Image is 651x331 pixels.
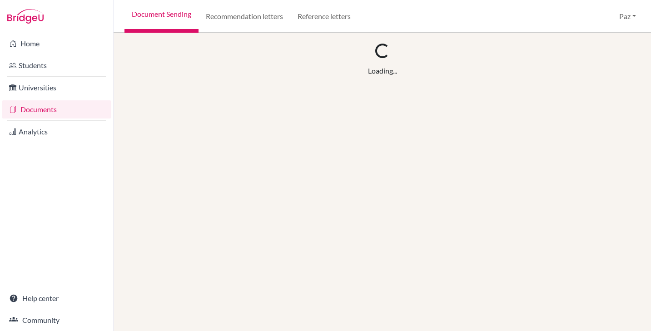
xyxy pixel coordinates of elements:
div: Loading... [368,65,397,76]
img: Bridge-U [7,9,44,24]
a: Home [2,35,111,53]
button: Paz [615,8,640,25]
a: Analytics [2,123,111,141]
a: Documents [2,100,111,119]
a: Community [2,311,111,329]
a: Universities [2,79,111,97]
a: Students [2,56,111,74]
a: Help center [2,289,111,307]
